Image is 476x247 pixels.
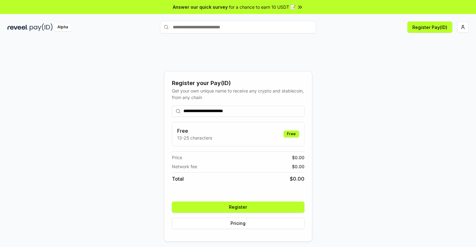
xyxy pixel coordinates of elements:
[54,23,71,31] div: Alpha
[284,131,299,137] div: Free
[172,88,304,101] div: Get your own unique name to receive any crypto and stablecoin, from any chain
[172,154,182,161] span: Price
[177,127,212,135] h3: Free
[292,163,304,170] span: $ 0.00
[229,4,296,10] span: for a chance to earn 10 USDT 📝
[172,163,197,170] span: Network fee
[290,175,304,183] span: $ 0.00
[177,135,212,141] p: 13-25 characters
[172,175,184,183] span: Total
[407,21,452,33] button: Register Pay(ID)
[30,23,53,31] img: pay_id
[7,23,28,31] img: reveel_dark
[172,218,304,229] button: Pricing
[292,154,304,161] span: $ 0.00
[172,79,304,88] div: Register your Pay(ID)
[172,202,304,213] button: Register
[173,4,228,10] span: Answer our quick survey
